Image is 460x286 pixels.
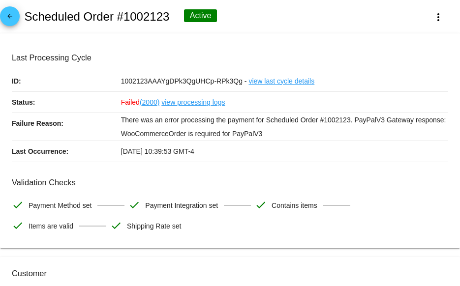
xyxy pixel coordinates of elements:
p: Failure Reason: [12,113,121,134]
span: Shipping Rate set [127,216,182,236]
span: 1002123AAAYgDPk3QgUHCp-RPk3Qg - [121,77,247,85]
h3: Validation Checks [12,178,448,187]
h2: Scheduled Order #1002123 [24,10,169,24]
span: Items are valid [29,216,73,236]
span: Contains items [272,195,317,216]
mat-icon: arrow_back [4,13,16,25]
a: view last cycle details [248,71,314,91]
a: (2000) [140,92,159,113]
mat-icon: check [110,220,122,231]
span: Failed [121,98,160,106]
div: Active [184,9,217,22]
p: Status: [12,92,121,113]
mat-icon: check [12,220,24,231]
mat-icon: check [128,199,140,211]
h3: Last Processing Cycle [12,53,448,62]
p: ID: [12,71,121,91]
h3: Customer [12,269,448,278]
span: [DATE] 10:39:53 GMT-4 [121,147,194,155]
p: Last Occurrence: [12,141,121,162]
mat-icon: check [12,199,24,211]
mat-icon: check [255,199,267,211]
span: Payment Integration set [145,195,218,216]
mat-icon: more_vert [432,11,444,23]
a: view processing logs [161,92,225,113]
p: There was an error processing the payment for Scheduled Order #1002123. PayPalV3 Gateway response... [121,113,448,141]
span: Payment Method set [29,195,92,216]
